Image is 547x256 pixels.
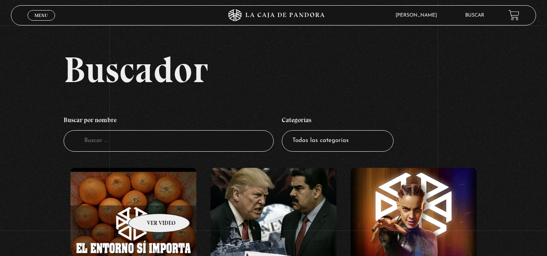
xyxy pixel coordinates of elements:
span: [PERSON_NAME] [392,13,445,18]
span: Cerrar [32,19,51,25]
span: Menu [34,13,48,18]
h4: Buscar por nombre [64,112,274,131]
h2: Buscador [64,51,536,88]
a: View your shopping cart [509,10,519,21]
h4: Categorías [282,112,394,131]
a: Buscar [465,13,484,18]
